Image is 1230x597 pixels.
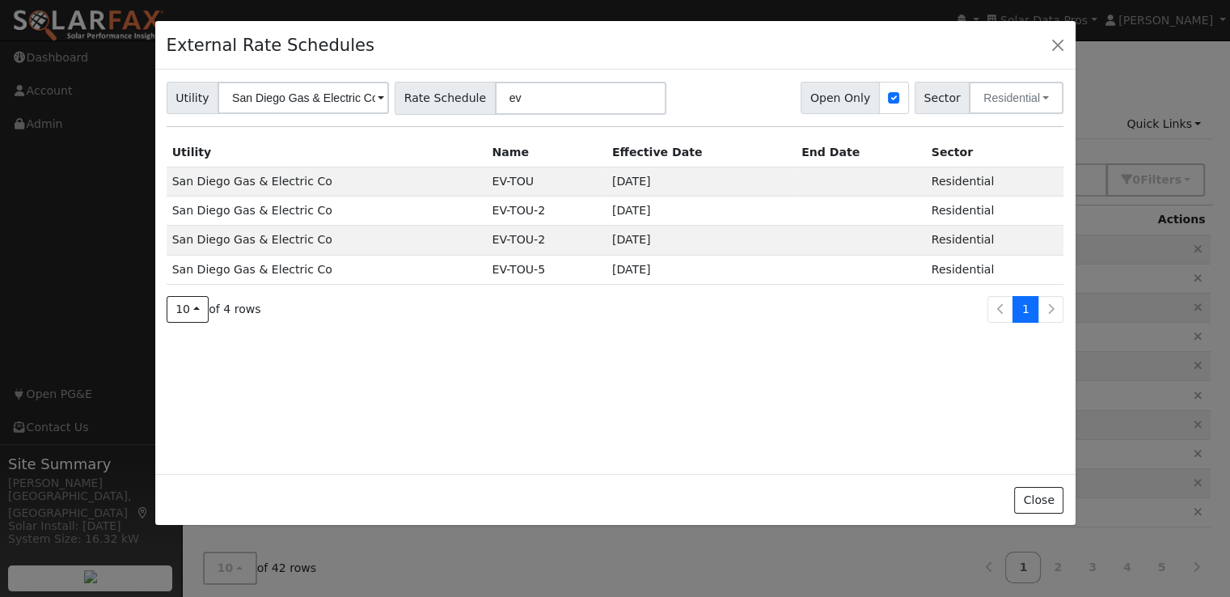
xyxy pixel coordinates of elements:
[796,138,926,167] th: End Date
[607,255,796,284] td: [DATE]
[167,255,487,284] td: San Diego Gas & Electric Co
[926,197,1064,226] td: Residential
[486,167,606,196] td: EV-TOU
[167,138,487,167] th: Utility
[167,296,261,324] div: of 4 rows
[607,138,796,167] th: Effective Date
[167,197,487,226] td: San Diego Gas & Electric Co
[175,303,190,315] span: 10
[486,138,606,167] th: Name
[926,255,1064,284] td: Residential
[495,82,666,115] input: Search
[1012,296,1038,324] a: 1
[395,82,496,115] span: Rate Schedule
[926,167,1064,196] td: Residential
[486,226,606,255] td: EV-TOU-2
[926,138,1064,167] th: Sector
[926,226,1064,255] td: Residential
[1014,487,1063,514] button: Close
[607,226,796,255] td: [DATE]
[167,82,219,114] span: Utility
[969,82,1063,114] button: Residential
[167,32,374,58] h4: External Rate Schedules
[486,255,606,284] td: EV-TOU-5
[915,82,970,114] span: Sector
[218,82,389,114] input: Select a Utility
[801,82,879,114] span: Open Only
[167,167,487,196] td: San Diego Gas & Electric Co
[167,296,209,324] button: 10
[607,197,796,226] td: [DATE]
[607,167,796,196] td: [DATE]
[167,226,487,255] td: San Diego Gas & Electric Co
[486,197,606,226] td: EV-TOU-2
